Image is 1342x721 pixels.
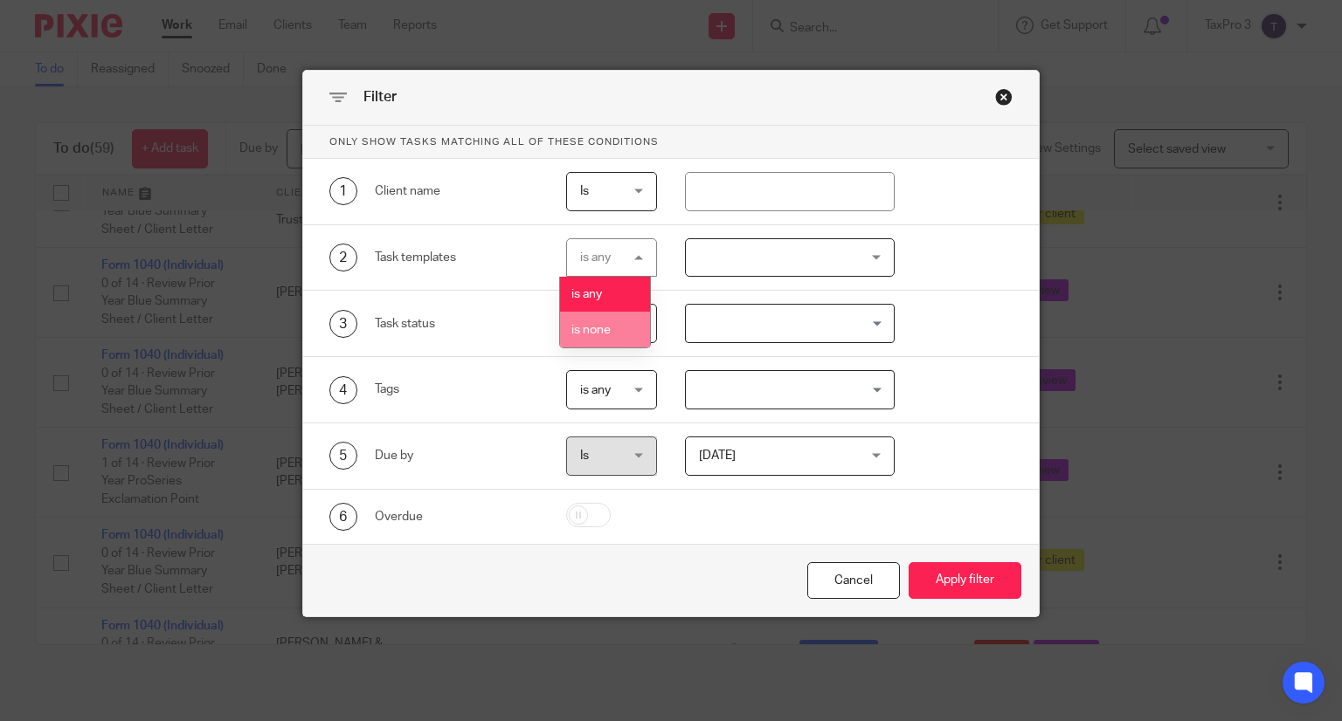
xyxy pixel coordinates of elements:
div: 2 [329,244,357,271]
div: 6 [329,503,357,531]
div: Close this dialog window [807,562,900,600]
div: is any [580,251,611,264]
div: Task status [375,315,539,333]
div: Task templates [375,249,539,266]
div: Tags [375,381,539,398]
div: 1 [329,177,357,205]
div: 4 [329,376,357,404]
span: [DATE] [699,450,736,462]
div: Search for option [685,370,895,409]
div: Search for option [685,304,895,343]
span: Is [580,185,589,197]
button: Apply filter [909,562,1021,600]
input: Search for option [688,308,884,339]
div: Due by [375,447,539,464]
div: 5 [329,442,357,470]
div: Client name [375,182,539,200]
p: Only show tasks matching all of these conditions [303,126,1040,159]
span: is any [571,288,602,300]
div: 3 [329,310,357,338]
span: is any [580,384,611,396]
div: Overdue [375,508,539,525]
div: Close this dialog window [995,88,1013,106]
span: Is [580,450,589,462]
span: is none [571,324,611,336]
input: Search for option [688,374,884,405]
span: Filter [363,90,397,104]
